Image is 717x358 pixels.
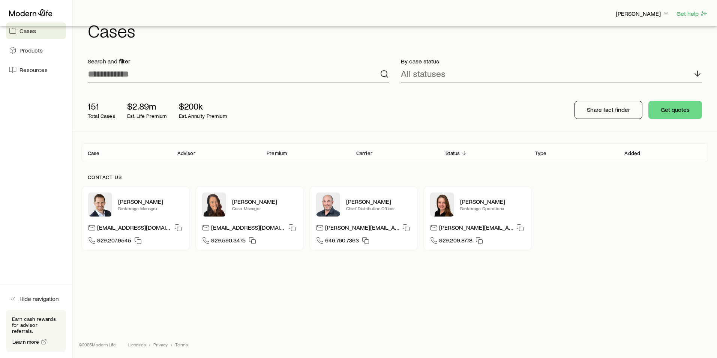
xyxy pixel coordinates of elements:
p: [EMAIL_ADDRESS][DOMAIN_NAME] [97,224,171,234]
span: Learn more [12,339,39,344]
p: Est. Life Premium [127,113,167,119]
span: • [149,341,150,347]
p: Brokerage Operations [460,205,525,211]
p: [EMAIL_ADDRESS][DOMAIN_NAME] [211,224,285,234]
p: Contact us [88,174,702,180]
img: Abby McGuigan [202,193,226,217]
div: Earn cash rewards for advisor referrals.Learn more [6,310,66,352]
p: Search and filter [88,57,389,65]
p: [PERSON_NAME] [118,198,183,205]
p: Advisor [177,150,195,156]
span: 929.590.3475 [211,236,246,247]
p: Earn cash rewards for advisor referrals. [12,316,60,334]
a: Privacy [153,341,168,347]
p: Type [535,150,547,156]
span: Hide navigation [19,295,59,302]
a: Resources [6,62,66,78]
p: Premium [267,150,287,156]
p: Share fact finder [587,106,630,113]
span: 929.209.8778 [439,236,472,247]
p: Added [624,150,640,156]
span: • [171,341,172,347]
p: Chief Distribution Officer [346,205,411,211]
p: [PERSON_NAME] [460,198,525,205]
a: Products [6,42,66,59]
button: Get quotes [648,101,702,119]
button: Hide navigation [6,290,66,307]
p: Case Manager [232,205,297,211]
p: Total Cases [88,113,115,119]
span: Cases [19,27,36,35]
p: Carrier [356,150,372,156]
p: Est. Annuity Premium [179,113,227,119]
button: Share fact finder [574,101,642,119]
a: Terms [175,341,188,347]
p: $200k [179,101,227,111]
img: Ellen Wall [430,193,454,217]
span: 646.760.7363 [325,236,359,247]
p: [PERSON_NAME][EMAIL_ADDRESS][DOMAIN_NAME] [325,224,399,234]
p: [PERSON_NAME] [346,198,411,205]
div: Client cases [82,143,708,162]
p: [PERSON_NAME] [232,198,297,205]
h1: Cases [88,21,708,39]
a: Cases [6,23,66,39]
span: Resources [19,66,48,74]
p: [PERSON_NAME][EMAIL_ADDRESS][DOMAIN_NAME] [439,224,513,234]
p: © 2025 Modern Life [79,341,116,347]
span: 929.207.9545 [97,236,131,247]
p: All statuses [401,68,445,79]
p: By case status [401,57,702,65]
p: Status [445,150,460,156]
img: Nick Weiler [88,193,112,217]
p: Case [88,150,100,156]
a: Licenses [128,341,146,347]
p: 151 [88,101,115,111]
p: $2.89m [127,101,167,111]
span: Products [19,47,43,54]
p: Brokerage Manager [118,205,183,211]
img: Dan Pierson [316,193,340,217]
